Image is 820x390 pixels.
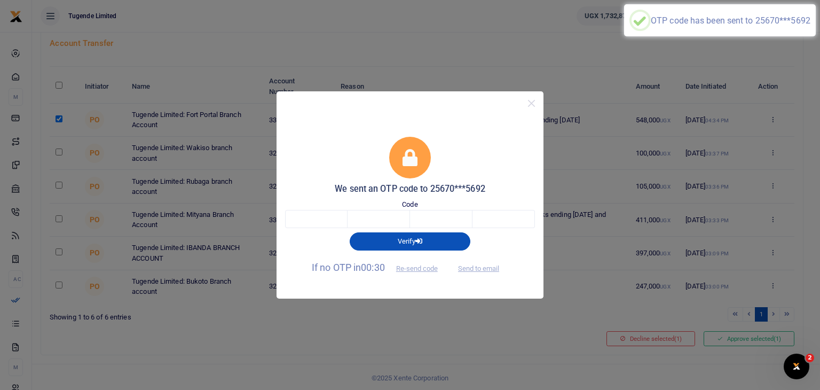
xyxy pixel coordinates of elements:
[524,96,539,111] button: Close
[350,232,470,251] button: Verify
[651,15,810,26] div: OTP code has been sent to 25670***5692
[784,354,809,379] iframe: Intercom live chat
[312,262,447,273] span: If no OTP in
[402,199,417,210] label: Code
[285,184,535,194] h5: We sent an OTP code to 25670***5692
[806,354,814,362] span: 2
[361,262,385,273] span: 00:30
